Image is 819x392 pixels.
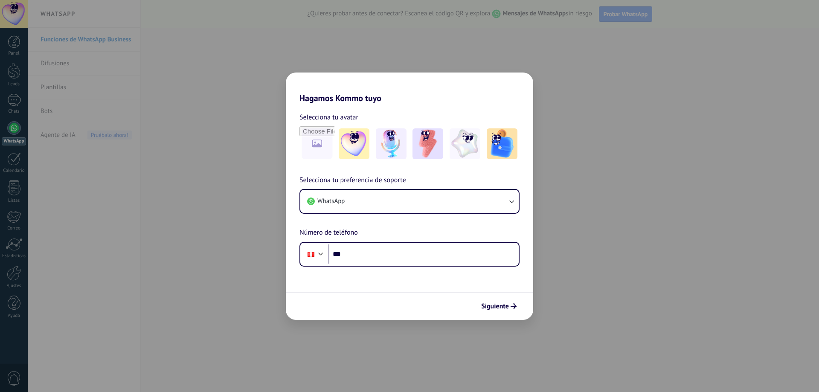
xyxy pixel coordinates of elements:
[450,128,480,159] img: -4.jpeg
[317,197,345,206] span: WhatsApp
[286,73,533,103] h2: Hagamos Kommo tuyo
[487,128,517,159] img: -5.jpeg
[481,303,509,309] span: Siguiente
[299,112,358,123] span: Selecciona tu avatar
[477,299,520,314] button: Siguiente
[376,128,407,159] img: -2.jpeg
[412,128,443,159] img: -3.jpeg
[299,175,406,186] span: Selecciona tu preferencia de soporte
[299,227,358,238] span: Número de teléfono
[339,128,369,159] img: -1.jpeg
[303,245,319,263] div: Peru: + 51
[300,190,519,213] button: WhatsApp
